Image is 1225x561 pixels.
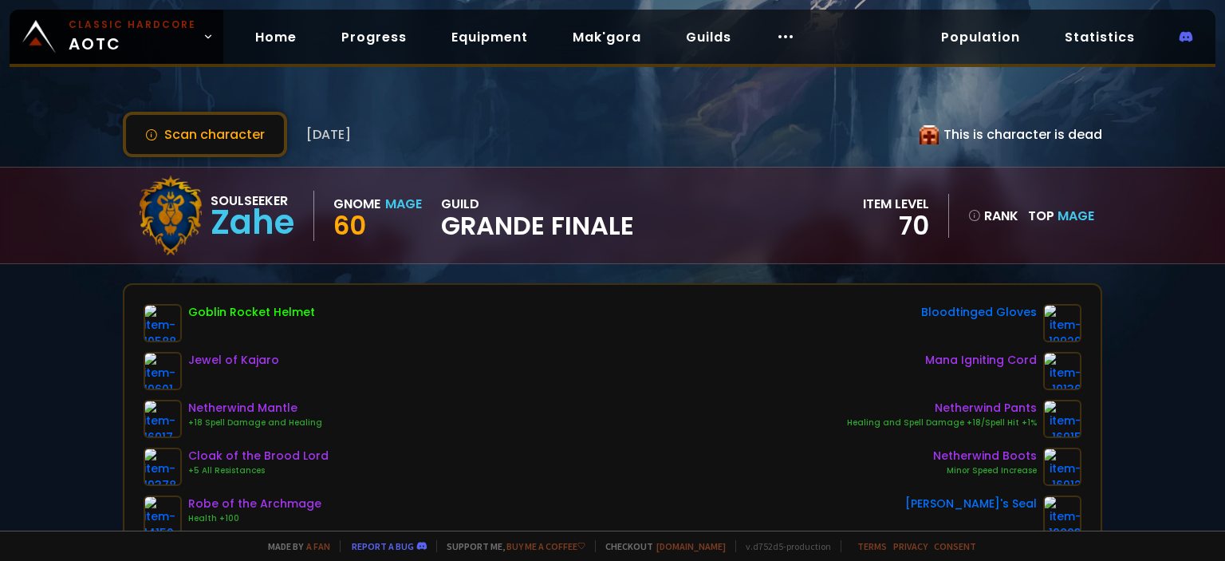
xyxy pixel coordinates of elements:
div: Health +100 [188,512,321,525]
div: Minor Speed Increase [933,464,1037,477]
div: +5 All Resistances [188,464,329,477]
div: 70 [863,214,929,238]
a: Consent [934,540,976,552]
div: rank [968,206,1018,226]
img: item-16912 [1043,448,1081,486]
img: item-19893 [1043,496,1081,534]
a: Equipment [439,21,541,53]
div: Netherwind Boots [933,448,1037,464]
a: Buy me a coffee [506,540,585,552]
div: item level [863,194,929,214]
a: [DOMAIN_NAME] [656,540,726,552]
img: item-16917 [144,400,182,438]
a: Progress [329,21,419,53]
span: Mage [1058,207,1094,225]
a: a fan [306,540,330,552]
span: Made by [258,540,330,552]
a: Population [928,21,1033,53]
div: [PERSON_NAME]'s Seal [905,496,1037,512]
span: Checkout [595,540,726,552]
div: Robe of the Archmage [188,496,321,512]
span: v. d752d5 - production [735,540,831,552]
img: item-10588 [144,304,182,342]
a: Report a bug [352,540,414,552]
div: +18 Spell Damage and Healing [188,417,322,429]
div: Bloodtinged Gloves [921,304,1037,321]
a: Privacy [893,540,928,552]
a: Classic HardcoreAOTC [10,10,223,64]
span: [DATE] [306,124,351,144]
div: Netherwind Mantle [188,400,322,417]
div: Mana Igniting Cord [925,352,1037,369]
img: item-19929 [1043,304,1081,342]
div: guild [441,194,634,238]
a: Terms [857,540,887,552]
div: This is character is dead [920,124,1102,144]
a: Statistics [1052,21,1148,53]
span: 60 [333,207,366,243]
div: Netherwind Pants [847,400,1037,417]
a: Guilds [673,21,744,53]
div: Soulseeker [211,191,294,211]
div: Top [1028,206,1094,226]
img: item-16915 [1043,400,1081,438]
span: Grande Finale [441,214,634,238]
button: Scan character [123,112,287,157]
img: item-19601 [144,352,182,390]
div: Gnome [333,194,380,214]
div: Cloak of the Brood Lord [188,448,329,464]
span: Support me, [436,540,585,552]
img: item-14152 [144,496,182,534]
img: item-19136 [1043,352,1081,390]
div: Zahe [211,211,294,235]
div: Mage [385,194,422,214]
span: AOTC [69,18,196,56]
div: Goblin Rocket Helmet [188,304,315,321]
a: Home [242,21,309,53]
div: Healing and Spell Damage +18/Spell Hit +1% [847,417,1037,429]
div: Jewel of Kajaro [188,352,279,369]
small: Classic Hardcore [69,18,196,32]
img: item-19378 [144,448,182,486]
a: Mak'gora [560,21,654,53]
